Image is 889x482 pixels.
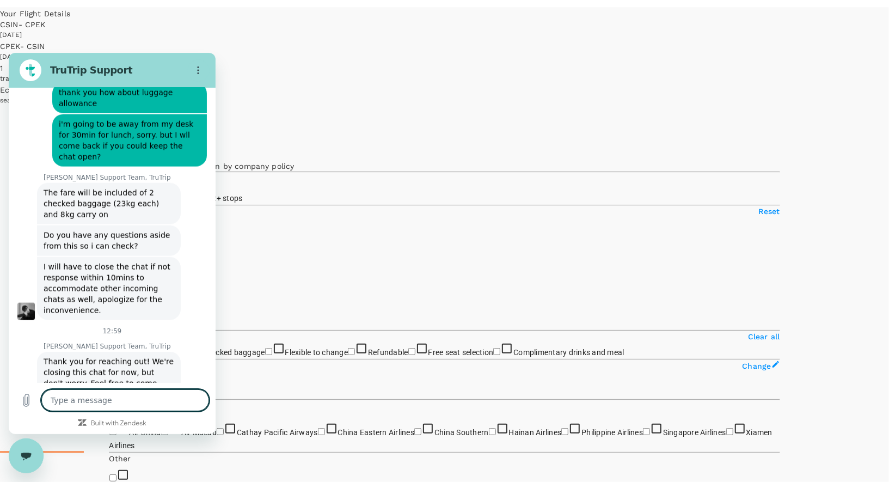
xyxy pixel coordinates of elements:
[35,178,164,198] span: Do you have any questions aside from this so i can check?
[181,428,217,437] span: Air Macau
[109,304,780,317] p: Duration
[130,428,161,437] span: Air China
[109,428,773,450] span: Xiamen Airlines
[35,210,164,262] span: I will have to close the chat if not response within 10mins to accommodate other incoming chats a...
[35,304,168,368] span: Thank you for reaching out! We're closing this chat for now, but don't worry. Feel free to come b...
[109,161,780,172] p: Show flights that are hidden by company policy
[759,206,780,217] p: Reset
[212,194,243,203] span: 2+ stops
[94,274,113,283] p: 12:59
[109,411,780,422] p: Clear all
[203,348,265,357] span: Checked baggage
[35,289,207,298] p: [PERSON_NAME] Support Team, TruTrip
[581,428,643,437] span: Philippine Airlines
[109,273,780,286] p: Landing time
[109,371,780,382] p: Economy
[428,348,494,357] span: Free seat selection
[9,53,216,434] iframe: Messaging window
[35,120,207,129] p: [PERSON_NAME] Support Team, TruTrip
[509,428,562,437] span: Hainan Airlines
[50,67,187,108] span: i'm going to be away from my desk for 30min for lunch, sorry. but I wll come back if you could ke...
[368,348,408,357] span: Refundable
[82,368,138,375] a: Built with Zendesk: Visit the Zendesk website in a new tab
[109,139,780,150] p: Policy
[109,243,780,256] p: Take off time
[35,136,153,166] span: The fare will be included of 2 checked baggage (23kg each) and 8kg carry on
[9,438,44,473] iframe: Button to launch messaging window, conversation in progress
[748,331,780,342] p: Clear all
[237,428,318,437] span: Cathay Pacific Airways
[338,428,415,437] span: China Eastern Airlines
[663,428,726,437] span: Singapore Airlines
[7,337,28,358] button: Upload file
[285,348,348,357] span: Flexible to change
[434,428,489,437] span: China Southern
[109,453,780,464] p: Other
[743,362,771,370] span: Change
[513,348,624,357] span: Complimentary drinks and meal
